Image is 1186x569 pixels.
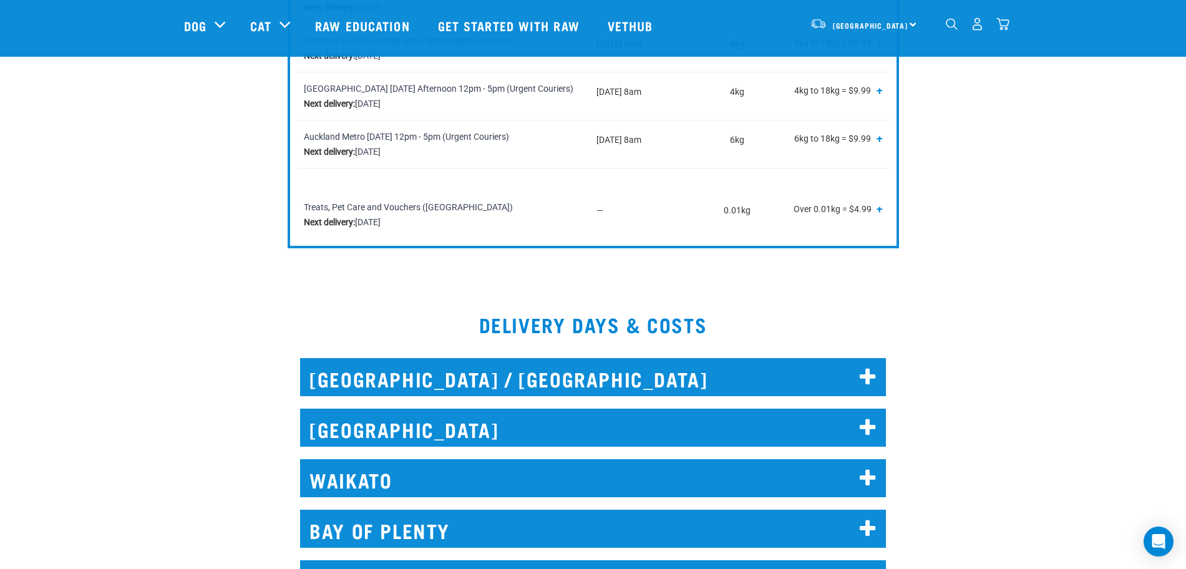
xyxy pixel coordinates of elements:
span: + [877,84,883,96]
span: + [877,202,883,215]
p: Over 0.01kg = $4.99 [789,200,882,221]
div: [GEOGRAPHIC_DATA] [DATE] Afternoon 12pm - 5pm (Urgent Couriers) [DATE] [304,81,581,111]
img: home-icon-1@2x.png [946,18,958,30]
strong: Next delivery: [304,217,355,227]
strong: Next delivery: [304,51,355,61]
td: [DATE] 8am [589,72,693,120]
a: Cat [250,16,271,35]
strong: Next delivery: [304,147,355,157]
a: Raw Education [303,1,425,51]
p: 6kg to 18kg = $9.99 18kg to 36kg = $14.99 36kg to 54kg = $19.99 54kg to 72kg = $24.99 Over 72kg =... [789,129,882,151]
h2: [GEOGRAPHIC_DATA] / [GEOGRAPHIC_DATA] [300,358,886,396]
h2: BAY OF PLENTY [300,510,886,548]
td: 0.01kg [692,168,782,238]
img: van-moving.png [810,18,827,29]
p: 4kg to 18kg = $9.99 18kg to 36kg = $14.99 36kg to 54kg = $19.99 54kg to 72kg = $24.99 Over 72kg =... [789,81,882,103]
div: Auckland Metro [DATE] 12pm - 5pm (Urgent Couriers) [DATE] [304,129,581,159]
a: Vethub [595,1,669,51]
span: [GEOGRAPHIC_DATA] [833,23,908,27]
div: Treats, Pet Care and Vouchers ([GEOGRAPHIC_DATA]) [DATE] [304,200,581,230]
h2: [GEOGRAPHIC_DATA] [300,409,886,447]
td: [DATE] 8am [589,120,693,168]
img: user.png [971,17,984,31]
button: Show all tiers [877,133,883,143]
button: Show all tiers [877,203,883,214]
img: home-icon@2x.png [996,17,1009,31]
button: Show all tiers [877,85,883,95]
a: Get started with Raw [425,1,595,51]
td: 4kg [692,72,782,120]
td: — [589,168,693,238]
strong: Next delivery: [304,99,355,109]
a: Dog [184,16,207,35]
h2: WAIKATO [300,459,886,497]
span: + [877,132,883,144]
td: 6kg [692,120,782,168]
div: Open Intercom Messenger [1144,527,1174,557]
